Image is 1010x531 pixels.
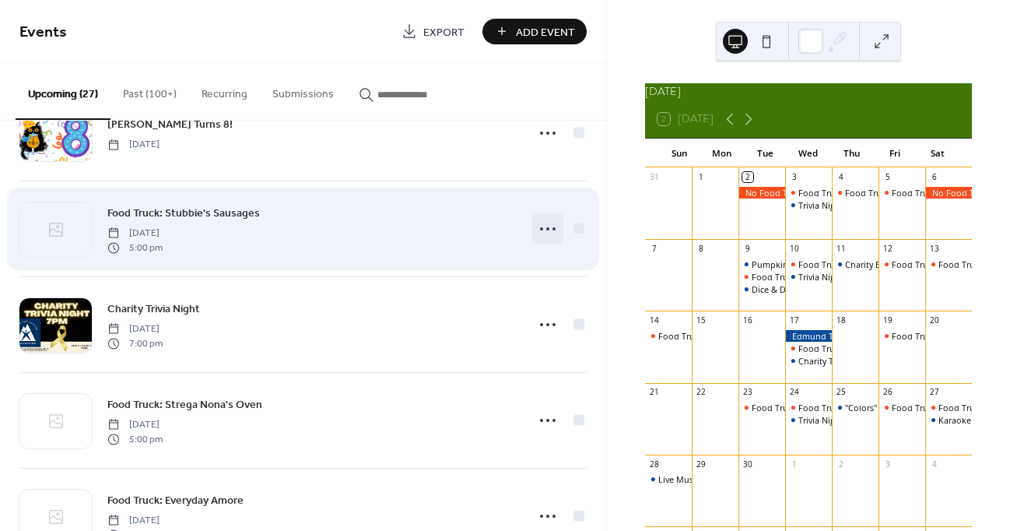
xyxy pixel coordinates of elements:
[696,315,707,326] div: 15
[742,315,753,326] div: 16
[845,402,928,413] div: "Colors" Music Bingo
[929,315,940,326] div: 20
[110,63,189,118] button: Past (100+)
[189,63,260,118] button: Recurring
[832,258,878,270] div: Charity Bingo Night
[744,139,787,168] div: Tue
[658,330,767,342] div: Food Truck: Waffle America
[107,336,163,350] span: 7:00 pm
[882,244,893,255] div: 12
[785,330,832,342] div: Edmund Turns 8!
[107,301,200,318] span: Charity Trivia Night
[836,172,847,183] div: 4
[929,459,940,469] div: 4
[836,387,847,398] div: 25
[798,258,924,270] div: Food Truck: Stubbie's Sausages
[785,355,832,367] div: Charity Trivia Night
[798,271,843,283] div: Trivia Night
[882,387,893,398] div: 26
[878,402,925,413] div: Food Truck: Strega Nona's Oven
[423,24,465,40] span: Export
[107,115,233,133] a: [PERSON_NAME] Turns 8!
[645,83,972,100] div: [DATE]
[882,172,893,183] div: 5
[785,414,832,426] div: Trivia Night
[19,17,67,47] span: Events
[798,355,874,367] div: Charity Trivia Night
[742,172,753,183] div: 2
[789,459,800,469] div: 1
[836,244,847,255] div: 11
[785,271,832,283] div: Trivia Night
[752,271,864,283] div: Food Truck: Everyday Amore
[789,244,800,255] div: 10
[107,396,262,413] a: Food Truck: Strega Nona's Oven
[107,117,233,133] span: [PERSON_NAME] Turns 8!
[929,244,940,255] div: 13
[696,387,707,398] div: 22
[738,402,785,413] div: Food Truck: Everyday Amore
[873,139,916,168] div: Fri
[107,432,163,446] span: 5:00 pm
[798,414,843,426] div: Trivia Night
[742,459,753,469] div: 30
[649,172,660,183] div: 31
[787,139,829,168] div: Wed
[785,187,832,199] div: Food Truck: Monsta Lobsta
[752,402,864,413] div: Food Truck: Everyday Amore
[645,330,692,342] div: Food Truck: Waffle America
[798,199,843,211] div: Trivia Night
[925,414,972,426] div: Karaoke Night
[832,402,878,413] div: "Colors" Music Bingo
[649,387,660,398] div: 21
[798,402,924,413] div: Food Truck: Stubbie's Sausages
[789,387,800,398] div: 24
[845,258,923,270] div: Charity Bingo Night
[700,139,743,168] div: Mon
[649,244,660,255] div: 7
[107,204,260,222] a: Food Truck: Stubbie's Sausages
[649,459,660,469] div: 28
[878,330,925,342] div: Food Truck: Strega Nona's Oven
[738,187,785,199] div: No Food Truck
[882,459,893,469] div: 3
[785,402,832,413] div: Food Truck: Stubbie's Sausages
[107,300,200,318] a: Charity Trivia Night
[882,315,893,326] div: 19
[107,241,163,255] span: 5:00 pm
[645,473,692,485] div: Live Music by Unwound
[649,315,660,326] div: 14
[107,491,244,509] a: Food Truck: Everyday Amore
[107,138,160,152] span: [DATE]
[107,493,244,509] span: Food Truck: Everyday Amore
[482,19,587,44] button: Add Event
[752,283,861,295] div: Dice & Drafts: Bunco Night!
[938,414,995,426] div: Karaoke Night
[830,139,873,168] div: Thu
[798,187,908,199] div: Food Truck: Monsta Lobsta
[925,187,972,199] div: No Food Truck
[742,387,753,398] div: 23
[390,19,476,44] a: Export
[836,459,847,469] div: 2
[752,258,836,270] div: Pumpkinywumpkiny!
[785,258,832,270] div: Food Truck: Stubbie's Sausages
[696,172,707,183] div: 1
[107,418,163,432] span: [DATE]
[836,315,847,326] div: 18
[658,473,753,485] div: Live Music by Unwound
[917,139,959,168] div: Sat
[260,63,346,118] button: Submissions
[738,283,785,295] div: Dice & Drafts: Bunco Night!
[925,258,972,270] div: Food Truck: Eim Thai
[798,343,924,354] div: Food Truck: Stubbie's Sausages
[658,139,700,168] div: Sun
[929,387,940,398] div: 27
[107,397,262,413] span: Food Truck: Strega Nona's Oven
[696,459,707,469] div: 29
[107,514,163,528] span: [DATE]
[696,244,707,255] div: 8
[107,206,260,222] span: Food Truck: Stubbie's Sausages
[516,24,575,40] span: Add Event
